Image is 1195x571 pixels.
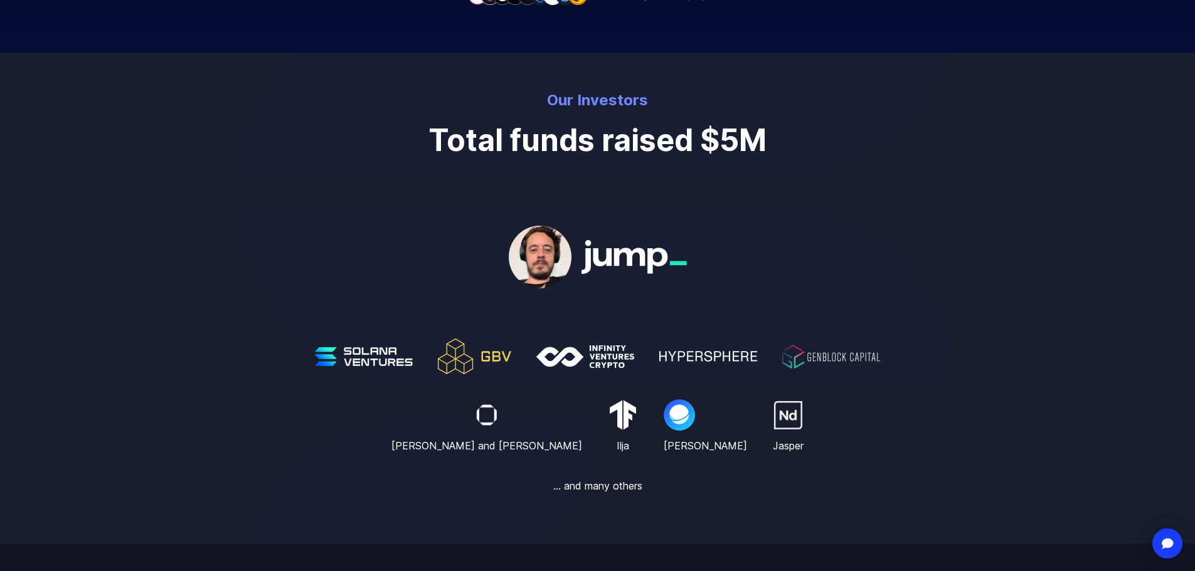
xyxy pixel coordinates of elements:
img: Jasper [772,399,804,431]
div: Open Intercom Messenger [1152,528,1182,558]
img: GBV [438,338,511,374]
p: ... and many others [553,478,642,493]
img: Solana Ventures [315,347,413,366]
p: [PERSON_NAME] [664,438,747,453]
img: Arnold [664,399,695,431]
img: Jump Crypto [582,240,687,274]
img: Ilja [607,399,639,431]
p: Ilja [607,438,639,453]
img: Stepan and Deni [471,399,502,430]
img: IVC [536,345,634,368]
img: John Lilic [509,223,571,292]
p: Jasper [772,438,804,453]
p: [PERSON_NAME] and [PERSON_NAME] [391,438,582,453]
img: Genblock [782,345,880,369]
img: Hypersphere [659,351,757,362]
